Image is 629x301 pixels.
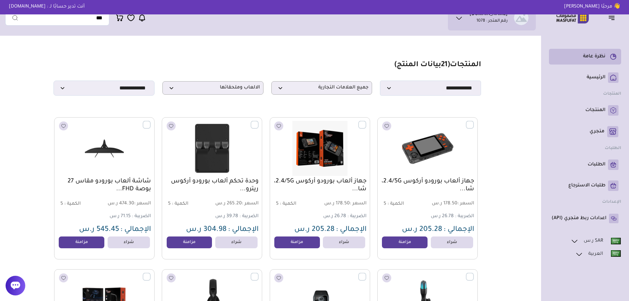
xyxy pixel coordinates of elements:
a: وحدة تحكم ألعاب بورودو أركوس ريترو... [165,178,259,193]
strong: الإعدادات [602,200,621,204]
span: الكمية : [64,201,81,207]
span: الكمية : [388,201,404,207]
span: 474.30 ر.س [105,201,151,207]
a: نظرة عامة [552,51,619,62]
a: مزامنة [167,236,212,248]
a: المنتجات [552,105,619,116]
a: اعدادات ربط متجري (API) [552,213,619,224]
span: ( بيانات المنتج) [394,61,450,69]
p: الالعاب وملحقاتها [162,81,263,95]
img: 241.625-241.62520250714202614911947.png [166,121,258,176]
a: شراء [108,236,150,248]
img: 241.625-241.62520250714202617638505.png [381,121,474,176]
h1: المنتجات [394,61,481,70]
a: جهاز ألعاب بورودو أركوس 2.4/5G، شا... [273,178,367,193]
span: 5 [276,201,279,207]
p: الطلبات [588,161,605,168]
span: الإجمالي : [444,226,474,234]
img: Eng [611,238,621,244]
span: السعر : [242,201,259,206]
span: الإجمالي : [120,226,151,234]
p: طلبات الاسترجاع [568,182,605,189]
a: متجري [552,126,619,137]
span: 21 [441,61,448,69]
span: الكمية : [172,201,188,207]
span: 5 [384,201,386,207]
strong: الطلبات [605,146,621,151]
a: شراء [431,236,473,248]
span: 26.78 ر.س [431,214,454,219]
span: 5 [60,201,63,207]
span: الضريبة : [455,214,474,219]
a: جهاز ألعاب بورودو أركوس 2.4/5G، شا... [381,178,474,193]
a: شراء [215,236,258,248]
span: جميع العلامات التجارية [275,85,369,91]
strong: المنتجات [603,92,621,96]
p: المنتجات [585,107,605,114]
span: 178.50 ر.س [428,201,474,207]
a: شاشة ألعاب بورودو مقاس 27 بوصة FHD... [58,178,151,193]
span: الإجمالي : [228,226,259,234]
span: السعر : [134,201,151,206]
span: الضريبة : [240,214,259,219]
span: 304.98 ر.س [186,226,227,234]
span: السعر : [350,201,367,206]
a: الطلبات [552,160,619,170]
a: شراء [323,236,365,248]
span: 205.28 ر.س [294,226,335,234]
a: مزامنة [382,236,428,248]
a: العربية [575,250,621,258]
a: مزامنة [274,236,320,248]
span: الضريبة : [132,214,151,219]
span: الضريبة : [347,214,367,219]
h1: [DOMAIN_NAME] [470,11,508,18]
a: الرئيسية [552,72,619,83]
span: 39.78 ر.س [215,214,238,219]
p: أنت تدير حسابًا لـ : [DOMAIN_NAME] [4,3,90,10]
span: 545.45 ر.س [79,226,119,234]
a: مزامنة [59,236,104,248]
p: اعدادات ربط متجري (API) [552,215,606,222]
p: الرئيسية [587,74,605,81]
img: Logo [552,11,594,24]
span: 205.28 ر.س [402,226,442,234]
span: 265.20 ر.س [213,201,259,207]
span: الالعاب وملحقاتها [166,85,260,91]
span: السعر : [457,201,474,206]
p: رقم المتجر : 1078 [476,18,508,25]
img: 241.625-241.62520250714202616229216.png [274,121,366,176]
p: متجري [590,128,604,135]
img: 241.625-241.62520250714202613841843.png [58,121,151,176]
span: 178.50 ر.س [321,201,367,207]
p: نظرة عامة [583,53,605,60]
a: طلبات الاسترجاع [552,180,619,191]
img: eShop.sa [514,10,529,25]
span: 71.15 ر.س [110,214,131,219]
span: 5 [168,201,171,207]
span: الإجمالي : [336,226,367,234]
span: 26.78 ر.س [323,214,346,219]
a: SAR ر.س [570,237,621,245]
p: جميع العلامات التجارية [271,81,372,95]
p: 👋 مرحبًا [PERSON_NAME] [559,3,625,10]
span: الكمية : [280,201,296,207]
